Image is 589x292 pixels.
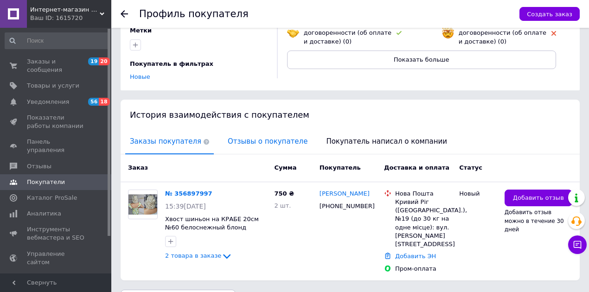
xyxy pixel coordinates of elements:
span: 750 ₴ [274,190,294,197]
span: Товары и услуги [27,82,79,90]
img: rating-tag-type [551,31,556,36]
span: Аналитика [27,209,61,218]
span: 2 товара в заказе [165,252,221,259]
a: 2 товара в заказе [165,252,232,259]
span: Доставка и оплата [384,164,449,171]
img: rating-tag-type [397,31,402,35]
button: Добавить отзыв [505,190,572,207]
a: Добавить ЭН [395,253,436,260]
a: Новые [130,73,150,80]
span: Покупатели [27,178,65,186]
span: Интернет-магазин "Мир волос" [30,6,100,14]
span: Показатели работы компании [27,114,86,130]
span: Отзывы [27,162,51,171]
span: Добавить отзыв [513,194,564,203]
span: Заказы и сообщения [27,57,86,74]
span: 20 [99,57,109,65]
div: Новый [459,190,497,198]
button: Чат с покупателем [568,235,587,254]
a: № 356897997 [165,190,212,197]
span: Инструменты вебмастера и SEO [27,225,86,242]
div: Кривий Ріг ([GEOGRAPHIC_DATA].), №19 (до 30 кг на одне місце): вул. [PERSON_NAME][STREET_ADDRESS] [395,198,452,248]
span: Покупатель написал о компании [321,130,452,153]
div: Покупатель в фильтрах [130,60,265,68]
span: Каталог ProSale [27,194,77,202]
div: Нова Пошта [395,190,452,198]
span: История взаимодействия с покупателем [130,110,309,120]
span: Добавить отзыв можно в течение 30 дней [505,209,564,232]
input: Поиск [5,32,109,49]
div: Вернуться назад [121,10,128,18]
span: Отзывы о покупателе [223,130,312,153]
span: 19 [88,57,99,65]
img: emoji [442,27,454,39]
span: 2 шт. [274,202,291,209]
span: Покупатель [320,164,361,171]
div: Ваш ID: 1615720 [30,14,111,22]
span: Соблюдает договоренности (об оплате и доставке) (0) [304,21,391,44]
span: Панель управления [27,138,86,154]
h1: Профиль покупателя [139,8,249,19]
img: emoji [287,27,299,39]
span: Создать заказ [527,11,572,18]
span: Не соблюдает договоренности (об оплате и доставке) (0) [459,21,546,44]
span: Показать больше [394,56,449,63]
button: Показать больше [287,51,556,69]
span: 15:39[DATE] [165,203,206,210]
span: Заказ [128,164,148,171]
span: 56 [88,98,99,106]
button: Создать заказ [519,7,580,21]
span: 18 [99,98,109,106]
a: [PERSON_NAME] [320,190,370,198]
img: Фото товару [128,194,157,215]
span: Заказы покупателя [125,130,214,153]
span: Статус [459,164,482,171]
a: Фото товару [128,190,158,219]
span: Сумма [274,164,296,171]
span: Уведомления [27,98,69,106]
div: [PHONE_NUMBER] [318,200,370,212]
span: Метки [130,27,152,34]
a: Хвост шиньон на КРАБЕ 20см №60 белоснежный блонд [165,216,259,231]
span: Управление сайтом [27,250,86,267]
div: Пром-оплата [395,265,452,273]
